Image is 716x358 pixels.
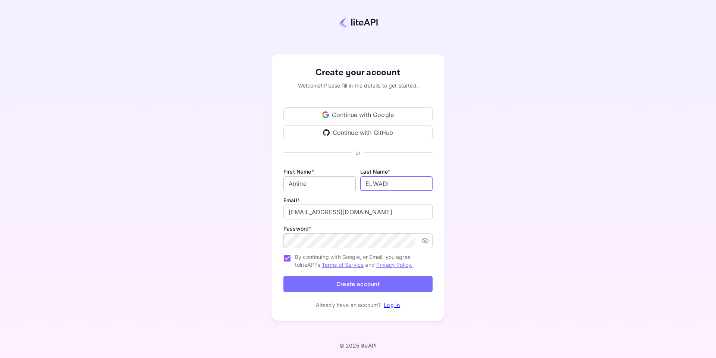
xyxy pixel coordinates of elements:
button: toggle password visibility [418,234,432,247]
img: liteapi [338,17,378,28]
a: Log in [384,302,400,308]
a: Terms of Service [322,262,364,268]
div: Welcome! Please fill in the details to get started. [283,82,433,89]
div: Continue with Google [283,107,433,122]
span: By continuing with Google, or Email, you agree to liteAPI's and [295,253,427,269]
a: Privacy Policy. [376,262,412,268]
label: First Name [283,168,314,175]
input: John [283,176,356,191]
p: Already have an account? [316,301,381,309]
label: Password [283,225,311,232]
input: Doe [360,176,433,191]
button: Create account [283,276,433,292]
input: johndoe@gmail.com [283,205,433,219]
div: Continue with GitHub [283,125,433,140]
div: Create your account [283,66,433,79]
label: Last Name [360,168,390,175]
label: Email [283,197,300,203]
p: © 2025 liteAPI [339,342,377,349]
